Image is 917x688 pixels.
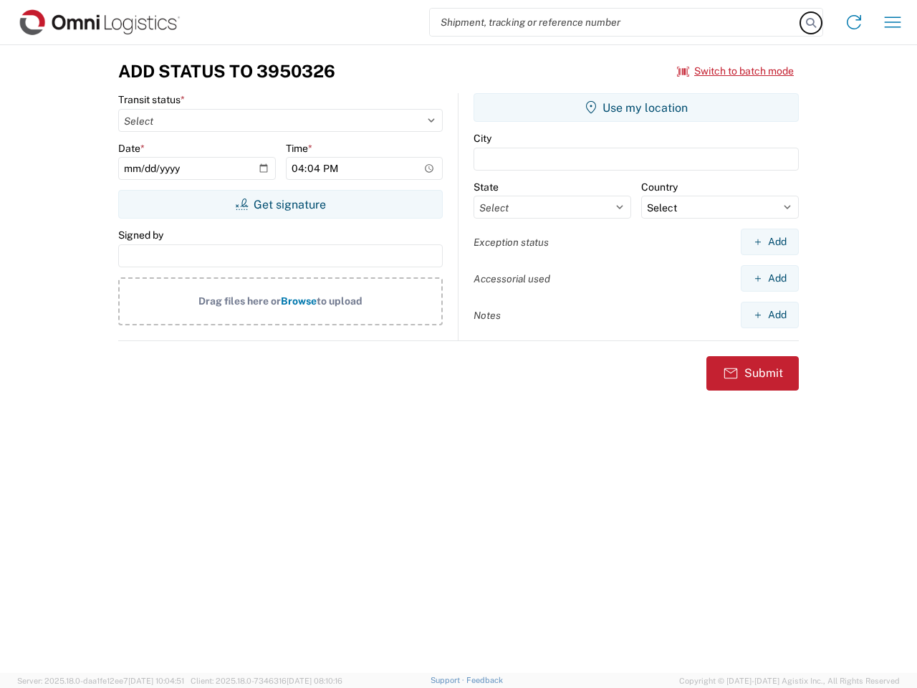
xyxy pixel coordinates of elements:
[286,142,312,155] label: Time
[431,676,466,684] a: Support
[677,59,794,83] button: Switch to batch mode
[474,132,491,145] label: City
[128,677,184,685] span: [DATE] 10:04:51
[641,181,678,193] label: Country
[741,302,799,328] button: Add
[430,9,801,36] input: Shipment, tracking or reference number
[741,229,799,255] button: Add
[118,229,163,242] label: Signed by
[474,236,549,249] label: Exception status
[191,677,342,685] span: Client: 2025.18.0-7346316
[118,190,443,219] button: Get signature
[706,356,799,391] button: Submit
[198,295,281,307] span: Drag files here or
[741,265,799,292] button: Add
[317,295,363,307] span: to upload
[474,181,499,193] label: State
[287,677,342,685] span: [DATE] 08:10:16
[281,295,317,307] span: Browse
[474,309,501,322] label: Notes
[118,61,335,82] h3: Add Status to 3950326
[679,674,900,687] span: Copyright © [DATE]-[DATE] Agistix Inc., All Rights Reserved
[118,142,145,155] label: Date
[466,676,503,684] a: Feedback
[17,677,184,685] span: Server: 2025.18.0-daa1fe12ee7
[474,272,550,285] label: Accessorial used
[474,93,799,122] button: Use my location
[118,93,185,106] label: Transit status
